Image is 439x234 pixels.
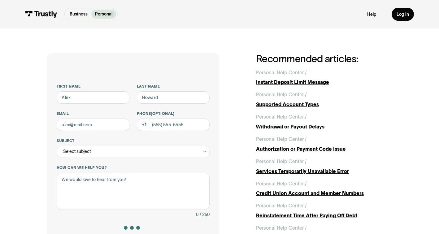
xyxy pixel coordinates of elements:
a: Personal [91,10,116,19]
label: Last name [137,84,210,89]
a: Personal Help Center /Reinstatement Time After Paying Off Debt [256,202,393,219]
a: Personal Help Center /Credit Union Account and Member Numbers [256,180,393,197]
label: How can we help you? [57,165,210,170]
a: Personal Help Center /Services Temporarily Unavailable Error [256,158,393,175]
div: Personal Help Center / [256,202,307,210]
a: Personal Help Center /Supported Account Types [256,91,393,108]
div: Personal Help Center / [256,136,307,143]
p: Personal [95,11,112,17]
input: (555) 555-5555 [137,119,210,131]
div: Authorization or Payment Code Issue [256,145,393,153]
div: Personal Help Center / [256,180,307,188]
p: Business [70,11,88,17]
div: Personal Help Center / [256,69,307,76]
a: Personal Help Center /Authorization or Payment Code Issue [256,136,393,153]
div: Log in [397,11,409,17]
input: alex@mail.com [57,119,129,131]
div: Personal Help Center / [256,224,307,232]
div: Personal Help Center / [256,91,307,98]
div: / 250 [200,211,210,219]
div: 0 [196,211,198,219]
div: Select subject [63,148,91,155]
a: Personal Help Center /Withdrawal or Payout Delays [256,113,393,131]
span: (Optional) [151,111,175,115]
label: Phone [137,111,210,116]
a: Personal Help Center /Instant Deposit Limit Message [256,69,393,86]
img: Trustly Logo [25,11,57,18]
a: Help [367,11,376,17]
div: Personal Help Center / [256,113,307,121]
a: Log in [392,8,414,21]
div: Supported Account Types [256,101,393,108]
label: Subject [57,138,210,143]
input: Howard [137,91,210,104]
div: Personal Help Center / [256,158,307,165]
label: Email [57,111,129,116]
div: Credit Union Account and Member Numbers [256,190,393,197]
div: Withdrawal or Payout Delays [256,123,393,131]
div: Reinstatement Time After Paying Off Debt [256,212,393,219]
div: Instant Deposit Limit Message [256,79,393,86]
h2: Recommended articles: [256,53,393,64]
div: Services Temporarily Unavailable Error [256,168,393,175]
a: Business [66,10,91,19]
input: Alex [57,91,129,104]
label: First name [57,84,129,89]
